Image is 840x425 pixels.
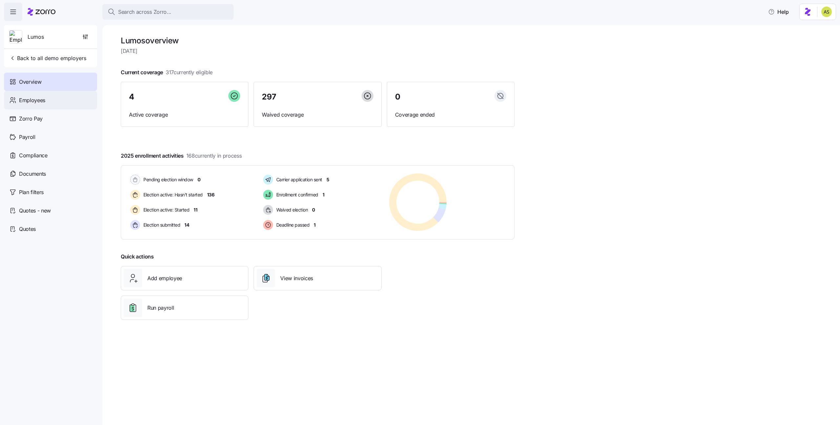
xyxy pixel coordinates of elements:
button: Back to all demo employers [7,52,89,65]
span: Election submitted [141,222,180,228]
span: Election active: Hasn't started [141,191,203,198]
span: 136 [207,191,215,198]
span: Pending election window [141,176,193,183]
span: View invoices [280,274,313,282]
span: 317 currently eligible [166,68,213,77]
span: 0 [198,176,200,183]
a: Overview [4,73,97,91]
a: Documents [4,165,97,183]
span: 297 [262,93,276,101]
span: Compliance [19,151,48,160]
span: 0 [395,93,400,101]
span: Waived election [274,207,308,213]
span: Quotes - new [19,207,51,215]
span: Back to all demo employers [9,54,86,62]
span: Plan filters [19,188,44,196]
span: Waived coverage [262,111,373,119]
span: Active coverage [129,111,240,119]
span: Lumos [28,33,44,41]
span: [DATE] [121,47,514,55]
span: 0 [312,207,315,213]
a: Payroll [4,128,97,146]
img: Employer logo [10,31,22,44]
span: Run payroll [147,304,174,312]
span: Employees [19,96,45,104]
span: 1 [323,191,325,198]
span: Enrollment confirmed [274,191,318,198]
span: 168 currently in process [186,152,242,160]
h1: Lumos overview [121,35,514,46]
span: 5 [326,176,329,183]
span: Deadline passed [274,222,310,228]
a: Quotes - new [4,201,97,220]
button: Search across Zorro... [102,4,234,20]
span: Current coverage [121,68,213,77]
img: 2a591ca43c48773f1b6ab43d7a2c8ce9 [821,7,832,17]
a: Zorro Pay [4,109,97,128]
span: Documents [19,170,46,178]
span: Help [768,8,789,16]
button: Help [763,5,794,18]
span: 11 [194,207,197,213]
span: 1 [314,222,316,228]
span: Coverage ended [395,111,506,119]
span: 4 [129,93,134,101]
span: 14 [184,222,189,228]
span: Quotes [19,225,36,233]
span: Quick actions [121,253,154,261]
span: Search across Zorro... [118,8,171,16]
a: Compliance [4,146,97,165]
a: Quotes [4,220,97,238]
span: Zorro Pay [19,115,43,123]
span: Election active: Started [141,207,189,213]
a: Employees [4,91,97,109]
a: Plan filters [4,183,97,201]
span: Carrier application sent [274,176,322,183]
span: 2025 enrollment activities [121,152,241,160]
span: Add employee [147,274,182,282]
span: Payroll [19,133,35,141]
span: Overview [19,78,41,86]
